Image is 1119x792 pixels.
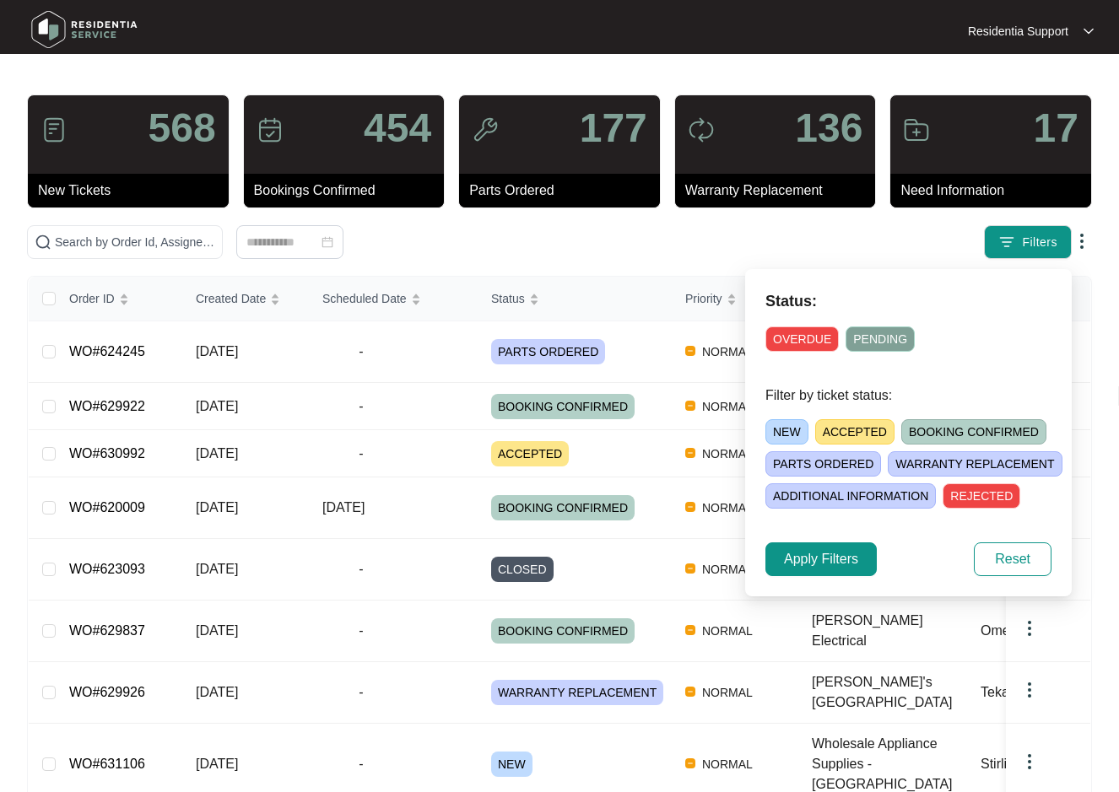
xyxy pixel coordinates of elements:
[1072,231,1092,251] img: dropdown arrow
[478,277,672,321] th: Status
[888,451,1062,477] span: WARRANTY REPLACEMENT
[981,757,1022,771] span: Stirling
[901,419,1046,444] span: BOOKING CONFIRMED
[196,685,238,699] span: [DATE]
[685,448,695,458] img: Vercel Logo
[685,401,695,411] img: Vercel Logo
[322,559,400,579] span: -
[765,289,1051,313] p: Status:
[784,549,858,569] span: Apply Filters
[257,116,284,143] img: icon
[491,339,605,364] span: PARTS ORDERED
[995,549,1030,569] span: Reset
[196,757,238,771] span: [DATE]
[580,108,647,148] p: 177
[815,419,895,444] span: ACCEPTED
[695,559,760,579] span: NORMAL
[469,180,660,201] p: Parts Ordered
[182,277,309,321] th: Created Date
[69,685,145,699] a: WO#629926
[812,611,967,651] div: [PERSON_NAME] Electrical
[254,180,445,201] p: Bookings Confirmed
[196,446,238,461] span: [DATE]
[69,344,145,358] a: WO#624245
[196,500,238,515] span: [DATE]
[69,446,145,461] a: WO#630992
[981,685,1009,699] span: Teka
[765,483,936,509] span: ADDITIONAL INFORMATION
[1034,108,1078,148] p: 17
[685,563,695,574] img: Vercel Logo
[765,542,877,576] button: Apply Filters
[974,542,1051,576] button: Reset
[1019,752,1040,772] img: dropdown arrow
[685,346,695,356] img: Vercel Logo
[695,682,760,703] span: NORMAL
[491,495,635,520] span: BOOKING CONFIRMED
[56,277,182,321] th: Order ID
[903,116,930,143] img: icon
[322,342,400,362] span: -
[322,754,400,774] span: -
[968,23,1068,40] p: Residentia Support
[69,399,145,413] a: WO#629922
[685,289,722,308] span: Priority
[998,234,1015,251] img: filter icon
[900,180,1091,201] p: Need Information
[695,621,760,641] span: NORMAL
[69,500,145,515] a: WO#620009
[1084,27,1094,35] img: dropdown arrow
[309,277,478,321] th: Scheduled Date
[943,483,1020,509] span: REJECTED
[812,672,967,713] div: [PERSON_NAME]'s [GEOGRAPHIC_DATA]
[984,225,1072,259] button: filter iconFilters
[695,444,760,464] span: NORMAL
[69,623,145,638] a: WO#629837
[35,234,51,251] img: search-icon
[196,344,238,358] span: [DATE]
[1019,618,1040,638] img: dropdown arrow
[491,680,663,705] span: WARRANTY REPLACEMENT
[322,396,400,417] span: -
[765,385,1051,406] p: Filter by ticket status:
[685,180,876,201] p: Warranty Replacement
[322,500,365,515] span: [DATE]
[491,557,554,582] span: CLOSED
[685,502,695,512] img: Vercel Logo
[765,326,839,352] span: OVERDUE
[491,752,532,777] span: NEW
[685,625,695,635] img: Vercel Logo
[196,623,238,638] span: [DATE]
[322,444,400,464] span: -
[695,498,760,518] span: NORMAL
[149,108,216,148] p: 568
[322,289,407,308] span: Scheduled Date
[672,277,798,321] th: Priority
[688,116,715,143] img: icon
[695,342,760,362] span: NORMAL
[981,623,1024,638] span: Omega
[846,326,915,352] span: PENDING
[25,4,143,55] img: residentia service logo
[765,451,881,477] span: PARTS ORDERED
[55,233,215,251] input: Search by Order Id, Assignee Name, Customer Name, Brand and Model
[1022,234,1057,251] span: Filters
[322,621,400,641] span: -
[196,399,238,413] span: [DATE]
[695,396,760,417] span: NORMAL
[69,757,145,771] a: WO#631106
[472,116,499,143] img: icon
[1019,680,1040,700] img: dropdown arrow
[491,441,569,466] span: ACCEPTED
[364,108,431,148] p: 454
[491,618,635,644] span: BOOKING CONFIRMED
[765,419,808,444] span: NEW
[196,562,238,576] span: [DATE]
[69,289,115,308] span: Order ID
[685,758,695,768] img: Vercel Logo
[685,687,695,697] img: Vercel Logo
[491,289,525,308] span: Status
[695,754,760,774] span: NORMAL
[196,289,266,308] span: Created Date
[491,394,635,419] span: BOOKING CONFIRMED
